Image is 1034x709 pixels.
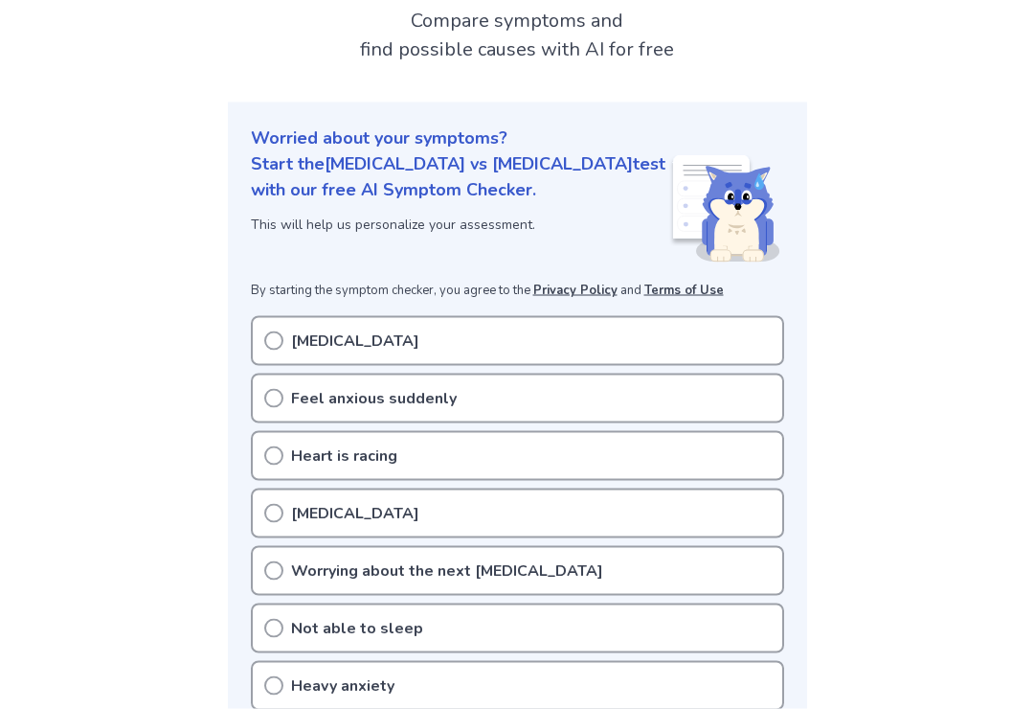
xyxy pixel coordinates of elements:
[251,282,784,301] p: By starting the symptom checker, you agree to the and
[291,330,419,353] p: [MEDICAL_DATA]
[228,7,807,64] h2: Compare symptoms and find possible causes with AI for free
[291,617,423,640] p: Not able to sleep
[291,560,603,583] p: Worrying about the next [MEDICAL_DATA]
[251,126,784,151] p: Worried about your symptoms?
[291,445,397,468] p: Heart is racing
[644,282,724,299] a: Terms of Use
[291,387,457,410] p: Feel anxious suddenly
[291,502,419,525] p: [MEDICAL_DATA]
[533,282,618,299] a: Privacy Policy
[251,215,669,235] p: This will help us personalize your assessment.
[251,151,669,203] p: Start the [MEDICAL_DATA] vs [MEDICAL_DATA] test with our free AI Symptom Checker.
[291,675,394,698] p: Heavy anxiety
[669,155,780,263] img: Shiba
